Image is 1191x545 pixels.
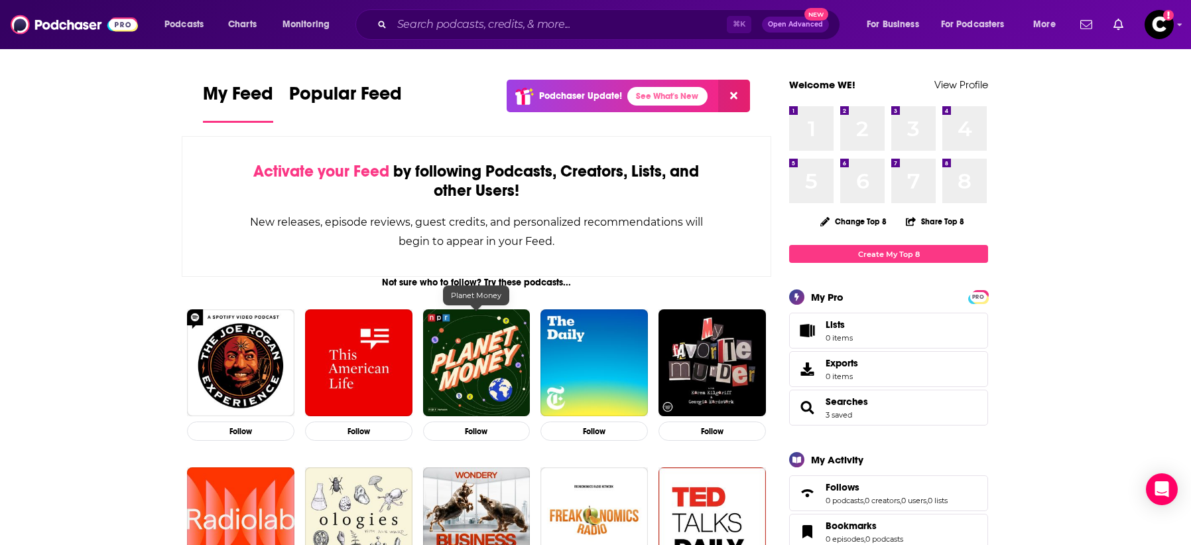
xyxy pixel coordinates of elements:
div: Open Intercom Messenger [1146,473,1178,505]
span: Bookmarks [826,520,877,532]
a: 0 podcasts [826,496,863,505]
div: Not sure who to follow? Try these podcasts... [182,277,771,288]
a: See What's New [627,87,708,106]
a: PRO [970,291,986,301]
button: open menu [1024,14,1072,35]
button: Follow [305,422,412,441]
button: Follow [423,422,531,441]
span: Follows [826,481,859,493]
span: Follows [789,475,988,511]
span: 0 items [826,333,853,343]
span: , [863,496,865,505]
a: Exports [789,351,988,387]
button: open menu [155,14,221,35]
a: 0 lists [928,496,948,505]
span: More [1033,15,1056,34]
span: 0 items [826,372,858,381]
a: Popular Feed [289,82,402,123]
span: , [864,534,865,544]
span: Logged in as WE_Codeword [1145,10,1174,39]
div: Planet Money [443,285,509,305]
img: The Daily [540,309,648,417]
span: Exports [794,360,820,378]
img: This American Life [305,309,412,417]
div: Search podcasts, credits, & more... [368,9,853,40]
button: open menu [273,14,347,35]
span: New [804,8,828,21]
img: The Joe Rogan Experience [187,309,294,417]
a: View Profile [934,78,988,91]
a: Welcome WE! [789,78,855,91]
span: Monitoring [282,15,330,34]
button: Change Top 8 [812,213,895,230]
button: Open AdvancedNew [762,17,829,33]
span: Exports [826,357,858,369]
div: by following Podcasts, Creators, Lists, and other Users! [249,162,704,200]
a: 3 saved [826,410,852,420]
span: For Business [867,15,919,34]
a: Create My Top 8 [789,245,988,263]
a: Follows [794,484,820,503]
div: My Activity [811,453,863,466]
button: Follow [187,422,294,441]
svg: Email not verified [1163,10,1174,21]
a: 0 podcasts [865,534,903,544]
span: Searches [789,390,988,426]
div: New releases, episode reviews, guest credits, and personalized recommendations will begin to appe... [249,212,704,251]
a: 0 episodes [826,534,864,544]
a: Lists [789,313,988,349]
span: Lists [826,319,853,331]
span: Activate your Feed [253,161,389,181]
span: For Podcasters [941,15,1005,34]
a: Follows [826,481,948,493]
img: My Favorite Murder with Karen Kilgariff and Georgia Hardstark [658,309,766,417]
a: 0 users [901,496,926,505]
a: My Feed [203,82,273,123]
span: Lists [826,319,845,331]
span: , [900,496,901,505]
a: 0 creators [865,496,900,505]
a: Show notifications dropdown [1108,13,1129,36]
input: Search podcasts, credits, & more... [392,14,727,35]
span: PRO [970,292,986,302]
span: Lists [794,321,820,340]
a: Searches [794,398,820,417]
img: Planet Money [423,309,531,417]
a: Show notifications dropdown [1075,13,1097,36]
img: Podchaser - Follow, Share and Rate Podcasts [11,12,138,37]
a: Bookmarks [794,522,820,541]
span: Open Advanced [768,21,823,28]
button: Follow [658,422,766,441]
button: open menu [857,14,936,35]
span: , [926,496,928,505]
span: Popular Feed [289,82,402,113]
div: My Pro [811,291,844,303]
a: Searches [826,396,868,408]
span: Podcasts [164,15,204,34]
span: My Feed [203,82,273,113]
img: User Profile [1145,10,1174,39]
button: Share Top 8 [905,208,965,234]
span: Charts [228,15,257,34]
a: Charts [219,14,265,35]
p: Podchaser Update! [539,90,622,102]
button: Show profile menu [1145,10,1174,39]
button: open menu [932,14,1024,35]
button: Follow [540,422,648,441]
span: ⌘ K [727,16,751,33]
a: Bookmarks [826,520,903,532]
